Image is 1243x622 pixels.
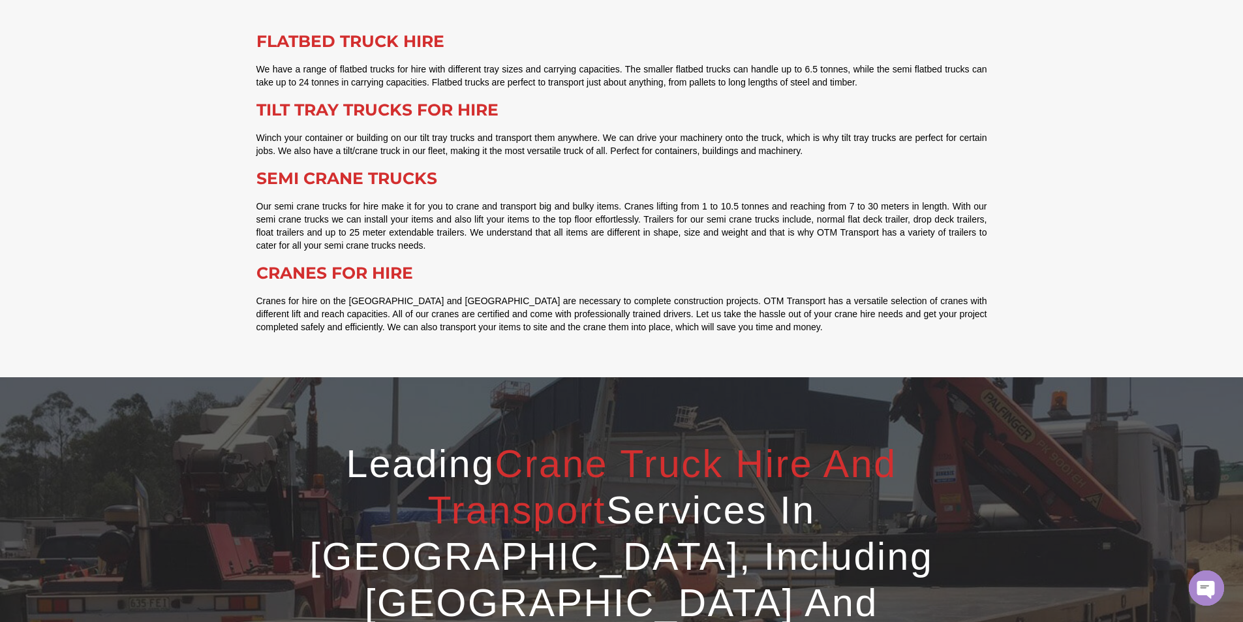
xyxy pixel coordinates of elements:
div: Cranes for hire on the [GEOGRAPHIC_DATA] and [GEOGRAPHIC_DATA] are necessary to complete construc... [256,294,987,334]
div: Our semi crane trucks for hire make it for you to crane and transport big and bulky items. Cranes... [256,200,987,252]
div: We have a range of flatbed trucks for hire with different tray sizes and carrying capacities. The... [256,63,987,89]
div: FLATBED TRUCK HIRE [256,33,987,50]
span: Crane Truck Hire And Transport [427,443,897,532]
div: CRANES FOR HIRE [256,265,987,281]
div: SEMI CRANE TRUCKS [256,170,987,187]
div: TILT TRAY TRUCKS FOR HIRE [256,102,987,118]
div: Winch your container or building on our tilt tray trucks and transport them anywhere. We can driv... [256,131,987,157]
